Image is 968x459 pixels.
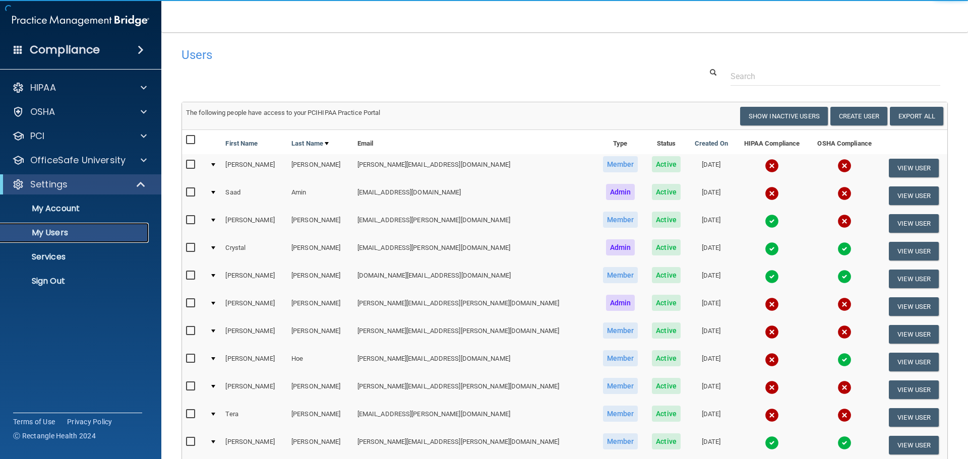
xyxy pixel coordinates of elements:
span: Member [603,378,638,394]
span: Member [603,433,638,449]
button: Show Inactive Users [740,107,828,125]
a: Export All [890,107,943,125]
td: [PERSON_NAME] [287,376,353,404]
button: View User [889,436,939,454]
p: My Users [7,228,144,238]
td: [DATE] [687,182,735,210]
td: [PERSON_NAME] [287,293,353,320]
td: [PERSON_NAME] [287,237,353,265]
button: View User [889,325,939,344]
td: [DATE] [687,376,735,404]
span: Member [603,406,638,422]
span: Member [603,212,638,228]
td: [DATE] [687,210,735,237]
td: [DATE] [687,154,735,182]
th: Type [595,130,645,154]
td: [EMAIL_ADDRESS][PERSON_NAME][DOMAIN_NAME] [353,210,595,237]
span: Admin [606,295,635,311]
p: PCI [30,130,44,142]
td: [PERSON_NAME][EMAIL_ADDRESS][PERSON_NAME][DOMAIN_NAME] [353,293,595,320]
td: [PERSON_NAME][EMAIL_ADDRESS][PERSON_NAME][DOMAIN_NAME] [353,320,595,348]
td: Saad [221,182,287,210]
td: [PERSON_NAME] [287,210,353,237]
a: Created On [695,138,728,150]
img: cross.ca9f0e7f.svg [837,408,852,422]
td: [PERSON_NAME] [287,404,353,431]
img: cross.ca9f0e7f.svg [837,325,852,339]
img: cross.ca9f0e7f.svg [765,297,779,311]
td: [PERSON_NAME] [221,320,287,348]
span: Active [652,406,681,422]
span: Admin [606,239,635,255]
img: cross.ca9f0e7f.svg [837,186,852,201]
td: [DATE] [687,431,735,459]
td: [DATE] [687,293,735,320]
img: cross.ca9f0e7f.svg [765,380,779,395]
td: [PERSON_NAME] [221,348,287,376]
td: Crystal [221,237,287,265]
span: Active [652,212,681,228]
img: cross.ca9f0e7f.svg [765,353,779,367]
img: tick.e7d51cea.svg [765,214,779,228]
img: tick.e7d51cea.svg [837,242,852,256]
p: Settings [30,178,68,190]
button: View User [889,186,939,205]
button: View User [889,408,939,427]
img: PMB logo [12,11,149,31]
td: [EMAIL_ADDRESS][DOMAIN_NAME] [353,182,595,210]
span: Active [652,239,681,255]
a: First Name [225,138,258,150]
span: Active [652,295,681,311]
td: [PERSON_NAME] [221,265,287,293]
a: Last Name [291,138,329,150]
p: My Account [7,204,144,214]
td: [PERSON_NAME] [221,293,287,320]
img: cross.ca9f0e7f.svg [837,159,852,173]
td: [PERSON_NAME] [287,265,353,293]
td: Tera [221,404,287,431]
td: [PERSON_NAME] [287,154,353,182]
a: HIPAA [12,82,147,94]
td: [PERSON_NAME] [221,376,287,404]
span: Active [652,433,681,449]
a: OSHA [12,106,147,118]
p: HIPAA [30,82,56,94]
td: [PERSON_NAME] [221,154,287,182]
input: Search [731,67,940,86]
td: [EMAIL_ADDRESS][PERSON_NAME][DOMAIN_NAME] [353,237,595,265]
td: [DATE] [687,237,735,265]
span: Active [652,322,681,339]
td: [EMAIL_ADDRESS][PERSON_NAME][DOMAIN_NAME] [353,404,595,431]
span: The following people have access to your PCIHIPAA Practice Portal [186,109,381,116]
img: tick.e7d51cea.svg [837,270,852,284]
img: cross.ca9f0e7f.svg [765,408,779,422]
h4: Compliance [30,43,100,57]
button: Create User [830,107,887,125]
button: View User [889,159,939,177]
button: View User [889,353,939,371]
td: Hoe [287,348,353,376]
span: Member [603,267,638,283]
p: Sign Out [7,276,144,286]
h4: Users [181,48,622,61]
span: Member [603,156,638,172]
img: cross.ca9f0e7f.svg [765,186,779,201]
img: cross.ca9f0e7f.svg [765,159,779,173]
span: Active [652,267,681,283]
span: Active [652,350,681,366]
span: Ⓒ Rectangle Health 2024 [13,431,96,441]
td: [PERSON_NAME] [221,431,287,459]
img: tick.e7d51cea.svg [837,436,852,450]
a: PCI [12,130,147,142]
img: cross.ca9f0e7f.svg [837,214,852,228]
td: Amin [287,182,353,210]
td: [PERSON_NAME][EMAIL_ADDRESS][DOMAIN_NAME] [353,348,595,376]
th: Status [645,130,688,154]
td: [DATE] [687,265,735,293]
span: Admin [606,184,635,200]
button: View User [889,242,939,260]
span: Active [652,156,681,172]
span: Member [603,322,638,339]
a: Privacy Policy [67,417,112,427]
td: [PERSON_NAME][EMAIL_ADDRESS][PERSON_NAME][DOMAIN_NAME] [353,376,595,404]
